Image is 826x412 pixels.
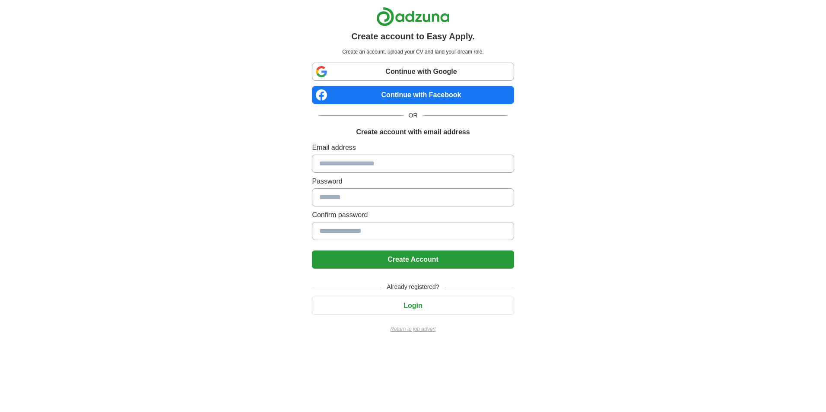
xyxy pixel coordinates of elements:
[312,250,514,269] button: Create Account
[314,48,512,56] p: Create an account, upload your CV and land your dream role.
[351,30,475,43] h1: Create account to Easy Apply.
[312,297,514,315] button: Login
[312,210,514,220] label: Confirm password
[376,7,450,26] img: Adzuna logo
[381,282,444,292] span: Already registered?
[403,111,423,120] span: OR
[356,127,470,137] h1: Create account with email address
[312,86,514,104] a: Continue with Facebook
[312,325,514,333] a: Return to job advert
[312,143,514,153] label: Email address
[312,176,514,187] label: Password
[312,302,514,309] a: Login
[312,63,514,81] a: Continue with Google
